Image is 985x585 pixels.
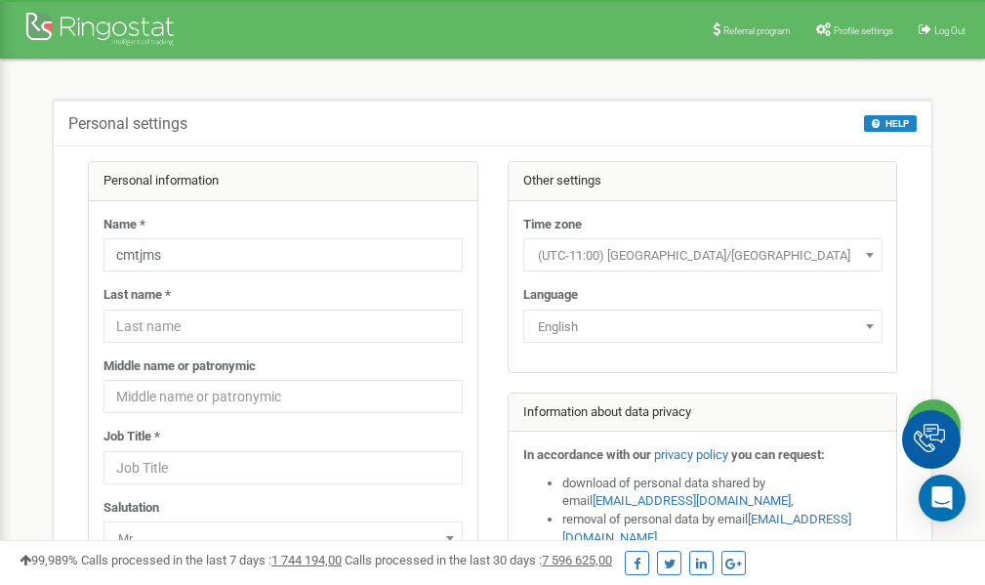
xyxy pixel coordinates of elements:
[103,380,463,413] input: Middle name or patronymic
[523,447,651,462] strong: In accordance with our
[731,447,825,462] strong: you can request:
[103,216,145,234] label: Name *
[103,428,160,446] label: Job Title *
[68,115,187,133] h5: Personal settings
[81,553,342,567] span: Calls processed in the last 7 days :
[89,162,477,201] div: Personal information
[919,475,965,522] div: Open Intercom Messenger
[864,115,917,132] button: HELP
[654,447,728,462] a: privacy policy
[523,310,882,343] span: English
[20,553,78,567] span: 99,989%
[509,394,897,433] div: Information about data privacy
[103,499,159,518] label: Salutation
[523,238,882,272] span: (UTC-11:00) Pacific/Midway
[934,25,965,36] span: Log Out
[103,238,463,272] input: Name
[103,286,171,305] label: Last name *
[723,25,791,36] span: Referral program
[593,493,791,508] a: [EMAIL_ADDRESS][DOMAIN_NAME]
[509,162,897,201] div: Other settings
[562,511,882,547] li: removal of personal data by email ,
[103,357,256,376] label: Middle name or patronymic
[103,451,463,484] input: Job Title
[110,525,456,553] span: Mr.
[103,310,463,343] input: Last name
[271,553,342,567] u: 1 744 194,00
[530,242,876,270] span: (UTC-11:00) Pacific/Midway
[542,553,612,567] u: 7 596 625,00
[523,216,582,234] label: Time zone
[562,475,882,511] li: download of personal data shared by email ,
[834,25,893,36] span: Profile settings
[523,286,578,305] label: Language
[530,313,876,341] span: English
[103,522,463,555] span: Mr.
[345,553,612,567] span: Calls processed in the last 30 days :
